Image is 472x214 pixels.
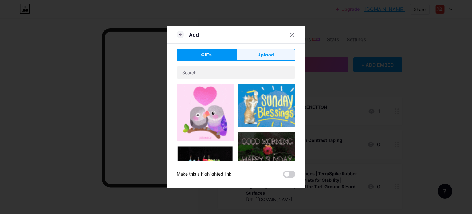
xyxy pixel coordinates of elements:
[201,52,212,58] span: GIFs
[257,52,274,58] span: Upload
[177,171,231,178] div: Make this a highlighted link
[177,66,295,79] input: Search
[177,49,236,61] button: GIFs
[238,84,295,127] img: Gihpy
[189,31,199,38] div: Add
[238,132,295,168] img: Gihpy
[236,49,295,61] button: Upload
[177,84,234,141] img: Gihpy
[177,146,234,187] img: Gihpy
